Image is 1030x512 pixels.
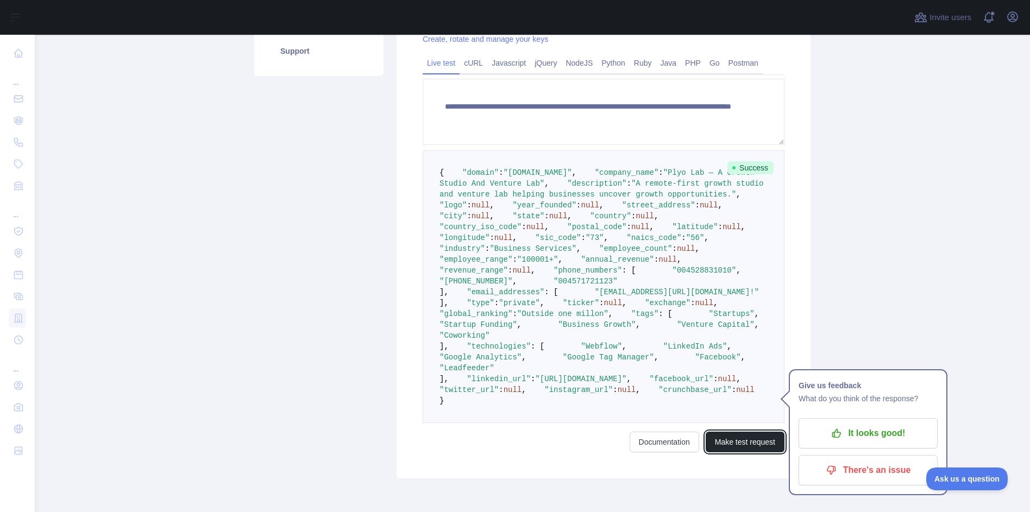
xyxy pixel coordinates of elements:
[581,342,622,351] span: "Webflow"
[439,353,522,362] span: "Google Analytics"
[563,353,654,362] span: "Google Tag Manager"
[512,212,544,220] span: "state"
[9,352,26,374] div: ...
[677,320,755,329] span: "Venture Capital"
[622,299,626,307] span: ,
[604,299,623,307] span: null
[695,353,741,362] span: "Facebook"
[494,233,513,242] span: null
[512,201,576,210] span: "year_founded"
[467,299,494,307] span: "type"
[654,212,658,220] span: ,
[563,299,599,307] span: "ticker"
[544,223,549,231] span: ,
[727,161,774,174] span: Success
[544,385,613,394] span: "instagram_url"
[439,244,485,253] span: "industry"
[799,392,938,405] p: What do you think of the response?
[608,309,613,318] span: ,
[929,11,971,24] span: Invite users
[626,375,631,383] span: ,
[472,212,490,220] span: null
[467,342,531,351] span: "technologies"
[626,179,631,188] span: :
[572,168,576,177] span: ,
[597,54,630,72] a: Python
[467,212,471,220] span: :
[741,223,745,231] span: ,
[736,266,740,275] span: ,
[504,168,572,177] span: "[DOMAIN_NAME]"
[439,223,522,231] span: "country_iso_code"
[522,223,526,231] span: :
[535,375,626,383] span: "[URL][DOMAIN_NAME]"
[736,190,740,199] span: ,
[489,212,494,220] span: ,
[512,277,517,286] span: ,
[439,266,508,275] span: "revenue_range"
[658,255,677,264] span: null
[439,396,444,405] span: }
[658,309,672,318] span: : [
[489,244,576,253] span: "Business Services"
[718,201,723,210] span: ,
[517,320,522,329] span: ,
[622,201,695,210] span: "street_address"
[499,385,503,394] span: :
[544,212,549,220] span: :
[439,233,489,242] span: "longitude"
[926,467,1008,490] iframe: Toggle Customer Support
[741,353,745,362] span: ,
[439,201,467,210] span: "logo"
[709,309,755,318] span: "Startups"
[727,342,731,351] span: ,
[650,375,714,383] span: "facebook_url"
[439,288,449,296] span: ],
[673,244,677,253] span: :
[558,320,636,329] span: "Business Growth"
[626,223,631,231] span: :
[530,54,561,72] a: jQuery
[599,201,604,210] span: ,
[650,223,654,231] span: ,
[581,233,585,242] span: :
[630,54,656,72] a: Ruby
[460,54,487,72] a: cURL
[673,223,718,231] span: "latitude"
[423,35,548,43] a: Create, rotate and manage your keys
[631,223,650,231] span: null
[658,385,731,394] span: "crunchbase_url"
[423,54,460,72] a: Live test
[645,299,690,307] span: "exchange"
[554,266,622,275] span: "phone_numbers"
[558,255,562,264] span: ,
[439,277,512,286] span: "[PHONE_NUMBER]"
[512,233,517,242] span: ,
[713,299,718,307] span: ,
[681,233,686,242] span: :
[512,309,517,318] span: :
[695,201,700,210] span: :
[489,201,494,210] span: ,
[799,455,938,485] button: There's an issue
[508,266,512,275] span: :
[706,432,784,452] button: Make test request
[439,309,512,318] span: "global_ranking"
[467,201,471,210] span: :
[705,54,724,72] a: Go
[439,342,449,351] span: ],
[439,168,444,177] span: {
[576,244,581,253] span: ,
[567,179,626,188] span: "description"
[723,223,741,231] span: null
[695,299,714,307] span: null
[462,168,499,177] span: "domain"
[494,299,499,307] span: :
[489,233,494,242] span: :
[439,385,499,394] span: "twitter_url"
[631,309,658,318] span: "tags"
[622,266,636,275] span: : [
[439,212,467,220] span: "city"
[576,201,581,210] span: :
[656,54,681,72] a: Java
